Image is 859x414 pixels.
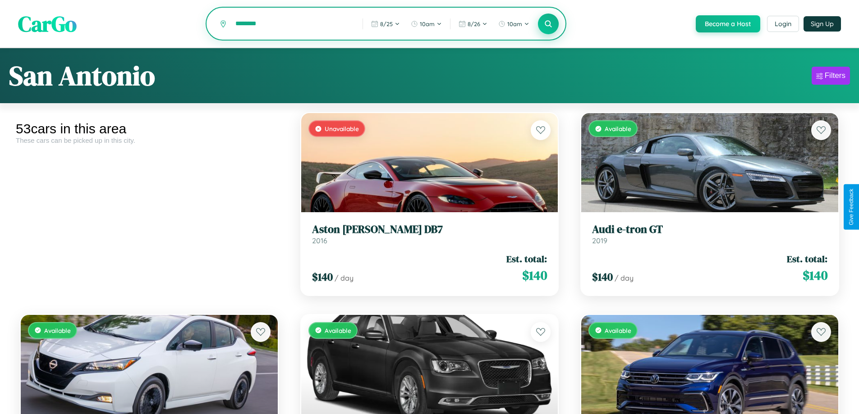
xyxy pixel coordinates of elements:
[592,269,613,284] span: $ 140
[696,15,760,32] button: Become a Host
[367,17,404,31] button: 8/25
[9,57,155,94] h1: San Antonio
[312,223,547,236] h3: Aston [PERSON_NAME] DB7
[335,273,354,282] span: / day
[812,67,850,85] button: Filters
[406,17,446,31] button: 10am
[592,236,607,245] span: 2019
[592,223,827,236] h3: Audi e-tron GT
[16,121,283,136] div: 53 cars in this area
[454,17,492,31] button: 8/26
[494,17,534,31] button: 10am
[312,269,333,284] span: $ 140
[848,189,854,225] div: Give Feedback
[420,20,435,27] span: 10am
[44,327,71,334] span: Available
[506,252,547,265] span: Est. total:
[507,20,522,27] span: 10am
[312,236,327,245] span: 2016
[605,125,631,132] span: Available
[605,327,631,334] span: Available
[380,20,393,27] span: 8 / 25
[16,136,283,144] div: These cars can be picked up in this city.
[615,273,634,282] span: / day
[804,16,841,32] button: Sign Up
[522,266,547,284] span: $ 140
[592,223,827,245] a: Audi e-tron GT2019
[825,71,845,80] div: Filters
[312,223,547,245] a: Aston [PERSON_NAME] DB72016
[18,9,77,39] span: CarGo
[767,16,799,32] button: Login
[468,20,480,27] span: 8 / 26
[325,125,359,132] span: Unavailable
[325,327,351,334] span: Available
[803,266,827,284] span: $ 140
[787,252,827,265] span: Est. total:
